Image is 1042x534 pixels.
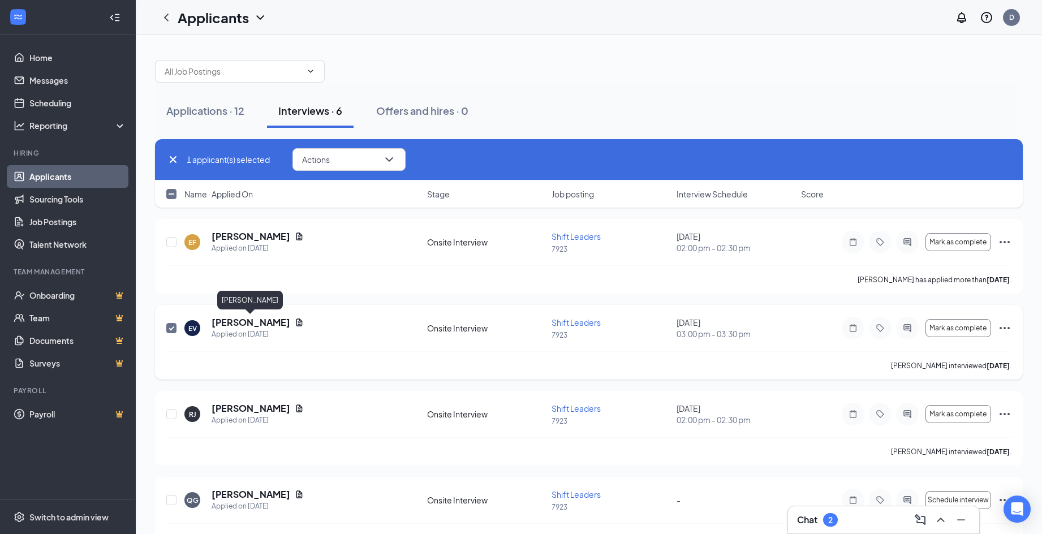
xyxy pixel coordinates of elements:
div: Hiring [14,148,124,158]
svg: Note [846,324,860,333]
svg: Collapse [109,12,120,23]
button: Mark as complete [925,233,991,251]
a: Applicants [29,165,126,188]
div: Onsite Interview [427,408,545,420]
span: Score [801,188,824,200]
a: OnboardingCrown [29,284,126,307]
button: ComposeMessage [911,511,929,529]
svg: Cross [166,153,180,166]
h5: [PERSON_NAME] [212,230,290,243]
div: [DATE] [677,403,794,425]
h1: Applicants [178,8,249,27]
div: Applied on [DATE] [212,243,304,254]
div: Offers and hires · 0 [376,104,468,118]
b: [DATE] [987,447,1010,456]
div: Team Management [14,267,124,277]
h3: Chat [797,514,817,526]
svg: Minimize [954,513,968,527]
div: Applied on [DATE] [212,415,304,426]
span: Shift Leaders [552,231,601,242]
svg: ActiveChat [901,410,914,419]
button: ChevronUp [932,511,950,529]
svg: Notifications [955,11,968,24]
button: Mark as complete [925,405,991,423]
div: Applied on [DATE] [212,501,304,512]
div: D [1009,12,1014,22]
button: Mark as complete [925,319,991,337]
div: Applied on [DATE] [212,329,304,340]
div: Onsite Interview [427,494,545,506]
span: Schedule interview [928,496,989,504]
b: [DATE] [987,361,1010,370]
svg: ComposeMessage [914,513,927,527]
p: 7923 [552,416,669,426]
h5: [PERSON_NAME] [212,488,290,501]
span: - [677,495,681,505]
svg: ChevronLeft [160,11,173,24]
svg: ActiveChat [901,324,914,333]
a: PayrollCrown [29,403,126,425]
a: TeamCrown [29,307,126,329]
div: [PERSON_NAME] [217,291,283,309]
div: 2 [828,515,833,525]
div: Reporting [29,120,127,131]
span: 1 applicant(s) selected [187,153,270,166]
div: Interviews · 6 [278,104,342,118]
svg: ChevronUp [934,513,948,527]
svg: Tag [873,238,887,247]
svg: ChevronDown [382,153,396,166]
svg: ChevronDown [253,11,267,24]
svg: Tag [873,496,887,505]
b: [DATE] [987,275,1010,284]
div: Applications · 12 [166,104,244,118]
span: Shift Leaders [552,403,601,414]
svg: Analysis [14,120,25,131]
svg: Tag [873,324,887,333]
p: [PERSON_NAME] interviewed . [891,361,1011,371]
button: Schedule interview [925,491,991,509]
svg: Ellipses [998,407,1011,421]
div: Payroll [14,386,124,395]
span: Job posting [552,188,594,200]
input: All Job Postings [165,65,302,77]
a: Messages [29,69,126,92]
svg: Tag [873,410,887,419]
div: [DATE] [677,231,794,253]
span: Interview Schedule [677,188,748,200]
svg: Document [295,490,304,499]
svg: ChevronDown [306,67,315,76]
span: 02:00 pm - 02:30 pm [677,242,794,253]
svg: Note [846,410,860,419]
div: Switch to admin view [29,511,109,523]
p: 7923 [552,244,669,254]
span: 03:00 pm - 03:30 pm [677,328,794,339]
div: EF [188,238,196,247]
div: [DATE] [677,317,794,339]
div: Onsite Interview [427,236,545,248]
svg: Note [846,496,860,505]
button: ActionsChevronDown [292,148,406,171]
svg: Ellipses [998,235,1011,249]
div: RJ [189,410,196,419]
svg: Ellipses [998,493,1011,507]
p: [PERSON_NAME] has applied more than . [858,275,1011,285]
div: QG [187,496,199,505]
svg: Document [295,404,304,413]
svg: Document [295,232,304,241]
p: 7923 [552,502,669,512]
svg: ActiveChat [901,496,914,505]
span: Mark as complete [929,324,987,332]
svg: Note [846,238,860,247]
a: Scheduling [29,92,126,114]
span: Mark as complete [929,238,987,246]
span: 02:00 pm - 02:30 pm [677,414,794,425]
a: SurveysCrown [29,352,126,374]
div: Open Intercom Messenger [1004,496,1031,523]
a: Talent Network [29,233,126,256]
div: EV [188,324,197,333]
span: Actions [302,156,330,163]
h5: [PERSON_NAME] [212,316,290,329]
a: Job Postings [29,210,126,233]
div: Onsite Interview [427,322,545,334]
